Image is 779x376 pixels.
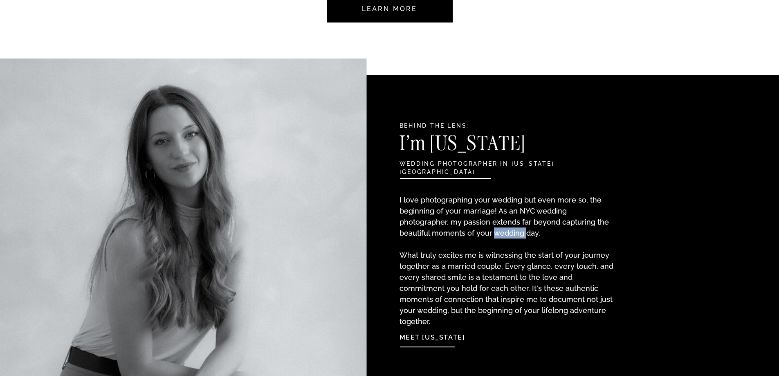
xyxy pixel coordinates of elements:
h2: Behind the Lens: [400,122,573,131]
h2: wedding photographer in [US_STATE][GEOGRAPHIC_DATA] [400,160,573,169]
h3: I'm [US_STATE] [400,133,577,158]
a: Meet [US_STATE] [400,327,488,344]
p: I love photographing your wedding but even more so, the beginning of your marriage! As an NYC wed... [400,194,616,311]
